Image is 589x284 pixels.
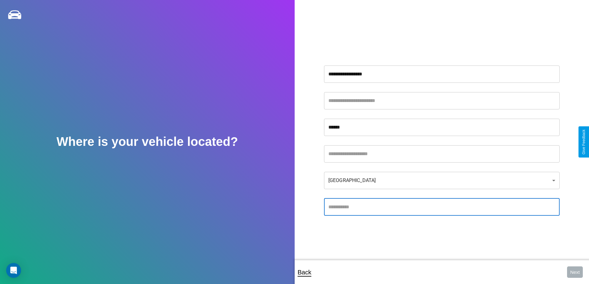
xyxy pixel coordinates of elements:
button: Next [567,266,583,278]
div: Open Intercom Messenger [6,263,21,278]
h2: Where is your vehicle located? [57,135,238,149]
div: Give Feedback [582,129,586,155]
div: [GEOGRAPHIC_DATA] [324,172,560,189]
p: Back [298,267,311,278]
